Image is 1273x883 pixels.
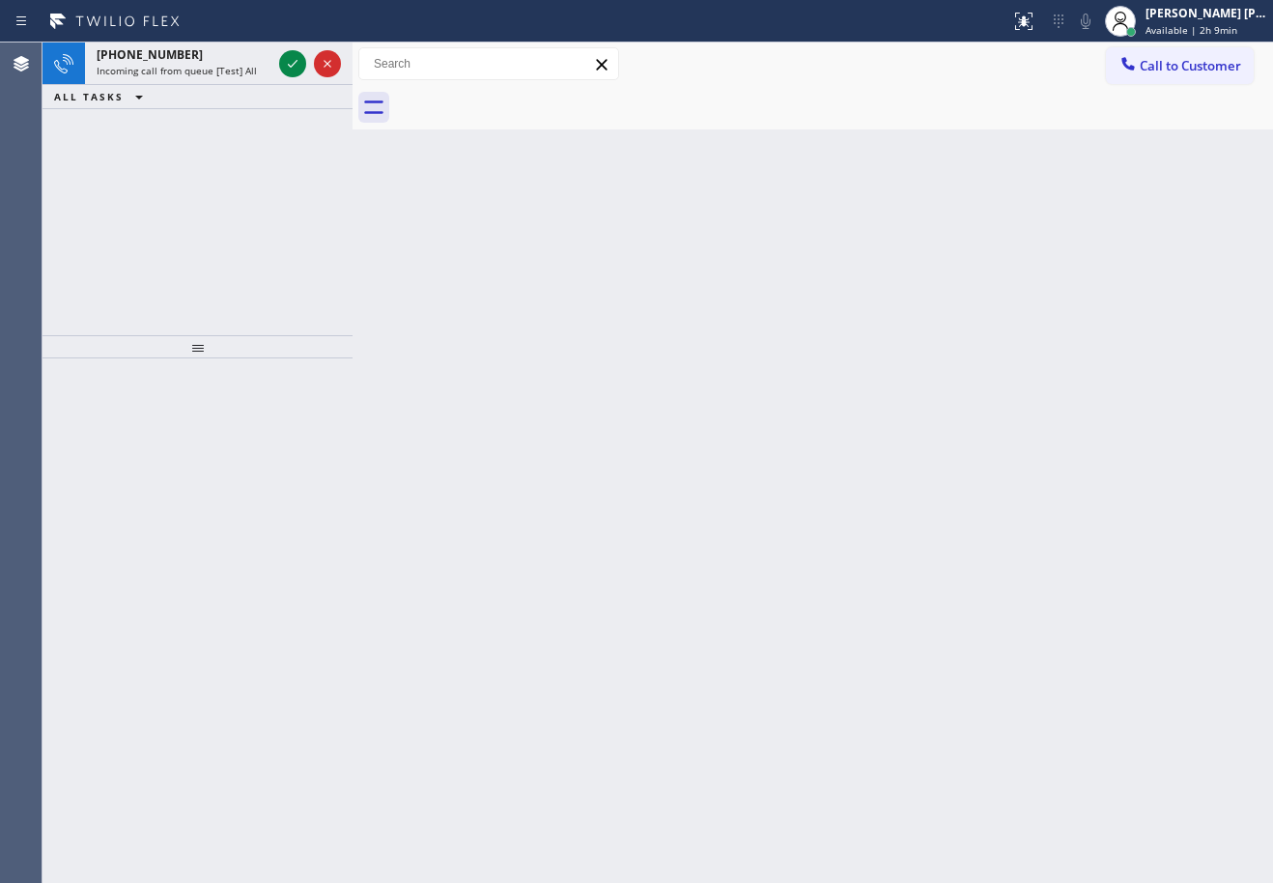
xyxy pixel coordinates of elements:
[1146,23,1237,37] span: Available | 2h 9min
[97,64,257,77] span: Incoming call from queue [Test] All
[54,90,124,103] span: ALL TASKS
[1072,8,1099,35] button: Mute
[97,46,203,63] span: [PHONE_NUMBER]
[1146,5,1267,21] div: [PERSON_NAME] [PERSON_NAME] Dahil
[1140,57,1241,74] span: Call to Customer
[42,85,162,108] button: ALL TASKS
[279,50,306,77] button: Accept
[314,50,341,77] button: Reject
[359,48,618,79] input: Search
[1106,47,1254,84] button: Call to Customer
